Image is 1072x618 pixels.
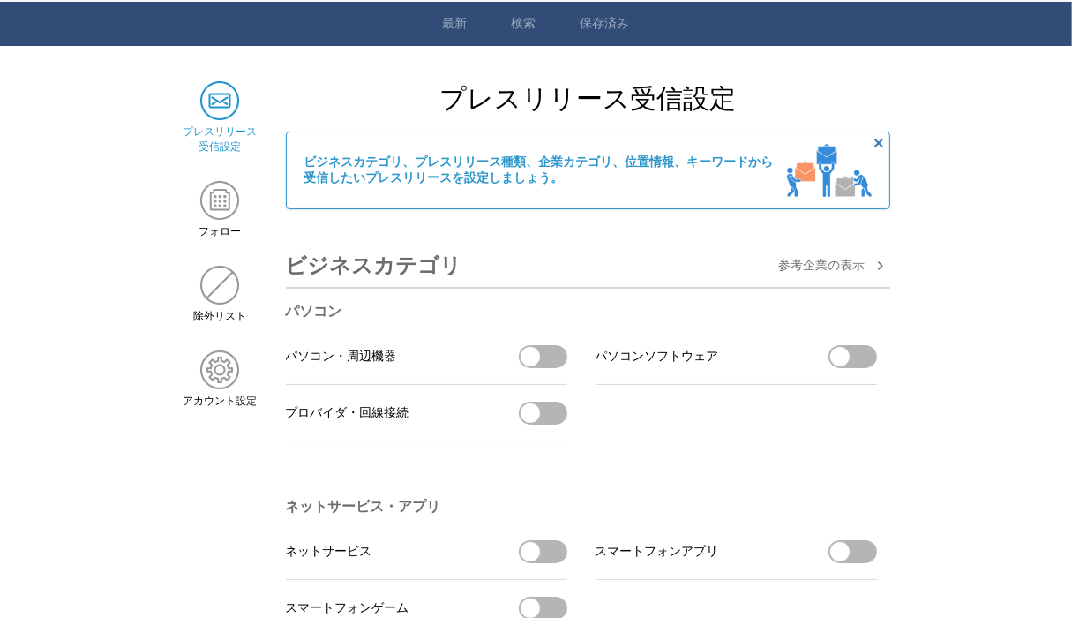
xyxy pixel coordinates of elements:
span: 除外リスト [193,309,246,324]
h3: ビジネスカテゴリ [286,245,462,287]
h3: パソコン [286,303,877,321]
span: スマートフォンアプリ [596,544,719,560]
a: 検索 [512,16,536,32]
a: フォローフォロー [183,181,258,239]
a: アカウント設定アカウント設定 [183,350,258,409]
h2: プレスリリース受信設定 [286,81,890,117]
a: プレスリリース 受信設定プレスリリース 受信設定 [183,81,258,154]
span: 参考企業の 表示 [779,258,866,274]
a: 除外リスト除外リスト [183,266,258,324]
a: 保存済み [581,16,630,32]
h3: ネットサービス・アプリ [286,498,877,516]
a: 最新 [443,16,468,32]
span: ビジネスカテゴリ、プレスリリース種類、企業カテゴリ、位置情報、キーワードから 受信したいプレスリリースを設定しましょう。 [304,154,773,186]
img: フォロー [200,181,239,220]
button: 参考企業の表示 [779,255,890,276]
img: プレスリリース 受信設定 [200,81,239,120]
span: プレスリリース 受信設定 [183,124,257,154]
span: パソコンソフトウェア [596,349,719,365]
span: アカウント設定 [183,394,257,409]
button: 非表示にする [868,132,889,154]
span: ネットサービス [286,544,372,560]
span: フォロー [199,224,241,239]
span: パソコン・周辺機器 [286,349,397,365]
span: スマートフォンゲーム [286,600,409,616]
img: 除外リスト [200,266,239,305]
img: アカウント設定 [200,350,239,389]
span: プロバイダ・回線接続 [286,405,409,421]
